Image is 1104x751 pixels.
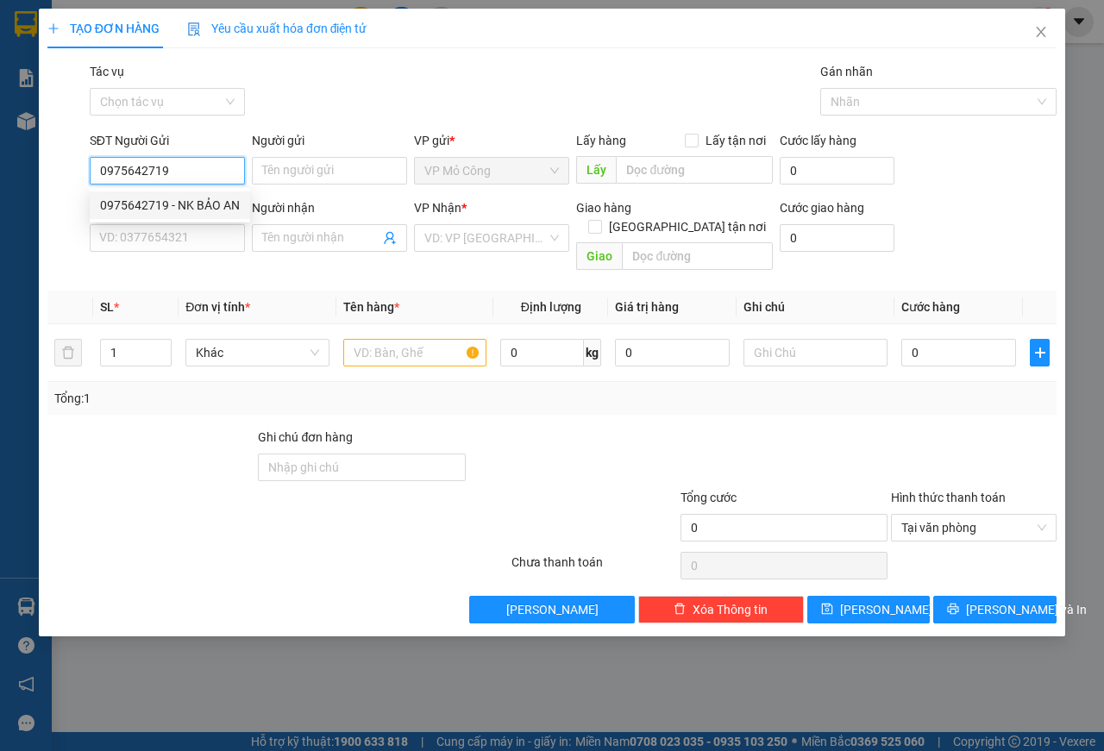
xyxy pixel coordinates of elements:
button: printer[PERSON_NAME] và In [933,596,1057,623]
input: Cước giao hàng [780,224,894,252]
input: Ghi chú đơn hàng [258,454,466,481]
label: Hình thức thanh toán [891,491,1006,504]
input: Cước lấy hàng [780,157,894,185]
span: save [821,603,833,616]
input: Ghi Chú [743,339,888,366]
span: Lấy hàng [576,134,626,147]
div: 0975642719 - NK BẢO AN [100,196,240,215]
button: delete [54,339,82,366]
span: Khác [196,340,319,366]
span: Tại văn phòng [901,515,1046,541]
button: Close [1017,9,1065,57]
span: VP Mỏ Công [424,158,559,184]
span: printer [947,603,959,616]
input: Dọc đường [616,156,772,184]
img: icon [187,22,201,36]
span: Xóa Thông tin [693,600,768,619]
span: Định lượng [521,300,581,314]
span: delete [674,603,686,616]
th: Ghi chú [737,291,894,324]
label: Tác vụ [90,65,124,78]
span: Tên hàng [343,300,399,314]
div: Tổng: 1 [54,389,428,408]
span: close [1034,25,1048,39]
span: Cước hàng [901,300,960,314]
label: Ghi chú đơn hàng [258,430,353,444]
span: [GEOGRAPHIC_DATA] tận nơi [602,217,773,236]
div: Người gửi [252,131,407,150]
span: Tổng cước [681,491,737,504]
span: plus [1031,346,1049,360]
span: Lấy [576,156,616,184]
input: 0 [615,339,730,366]
span: TẠO ĐƠN HÀNG [47,22,160,35]
input: VD: Bàn, Ghế [343,339,487,366]
span: Đơn vị tính [185,300,250,314]
span: kg [584,339,601,366]
span: VP Nhận [414,201,461,215]
span: [PERSON_NAME] [840,600,932,619]
label: Cước lấy hàng [780,134,856,147]
span: Yêu cầu xuất hóa đơn điện tử [187,22,367,35]
div: Người nhận [252,198,407,217]
span: Giao [576,242,622,270]
div: SĐT Người Gửi [90,131,245,150]
span: user-add [383,231,397,245]
span: plus [47,22,60,34]
span: [PERSON_NAME] [506,600,599,619]
div: Chưa thanh toán [510,553,679,583]
div: 0975642719 - NK BẢO AN [90,191,250,219]
span: SL [100,300,114,314]
span: Giao hàng [576,201,631,215]
button: save[PERSON_NAME] [807,596,931,623]
span: Lấy tận nơi [699,131,773,150]
span: [PERSON_NAME] và In [966,600,1087,619]
label: Gán nhãn [820,65,873,78]
input: Dọc đường [622,242,772,270]
label: Cước giao hàng [780,201,864,215]
div: VP gửi [414,131,569,150]
button: [PERSON_NAME] [469,596,635,623]
button: deleteXóa Thông tin [638,596,804,623]
span: Giá trị hàng [615,300,679,314]
button: plus [1030,339,1050,366]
